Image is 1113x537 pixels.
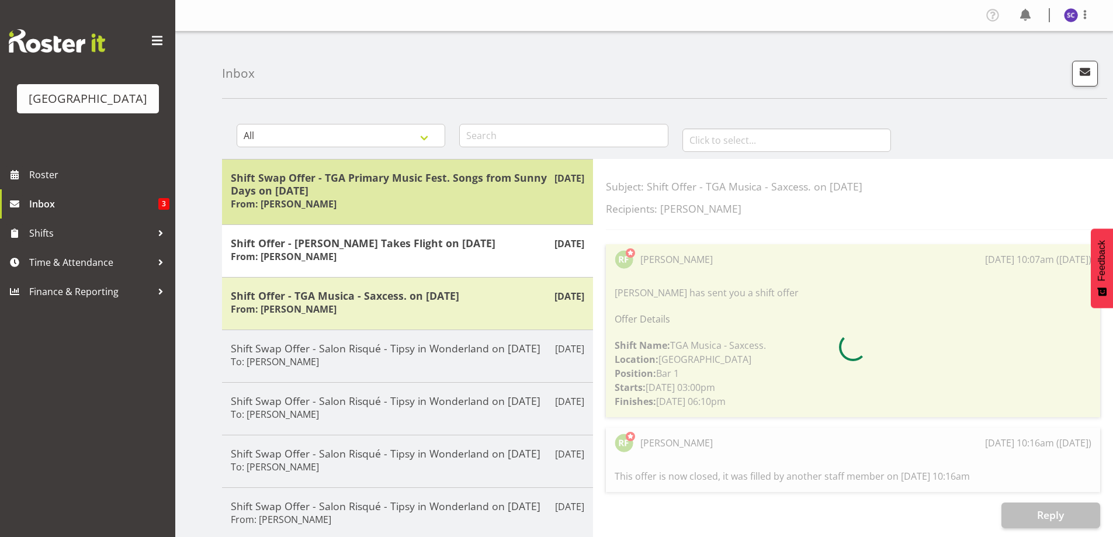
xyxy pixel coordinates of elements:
p: [DATE] [554,289,584,303]
input: Search [459,124,668,147]
img: skye-colonna9939.jpg [1064,8,1078,22]
img: Rosterit website logo [9,29,105,53]
span: Time & Attendance [29,254,152,271]
button: Feedback - Show survey [1091,228,1113,308]
h5: Shift Swap Offer - Salon Risqué - Tipsy in Wonderland on [DATE] [231,342,584,355]
h5: Shift Offer - [PERSON_NAME] Takes Flight on [DATE] [231,237,584,250]
p: [DATE] [555,447,584,461]
h5: Shift Swap Offer - Salon Risqué - Tipsy in Wonderland on [DATE] [231,447,584,460]
span: Finance & Reporting [29,283,152,300]
p: [DATE] [554,171,584,185]
span: 3 [158,198,169,210]
h6: From: [PERSON_NAME] [231,251,337,262]
h5: Shift Offer - TGA Musica - Saxcess. on [DATE] [231,289,584,302]
h4: Inbox [222,67,255,80]
p: [DATE] [555,394,584,408]
h6: From: [PERSON_NAME] [231,303,337,315]
input: Click to select... [682,129,891,152]
h6: From: [PERSON_NAME] [231,198,337,210]
h5: Shift Swap Offer - TGA Primary Music Fest. Songs from Sunny Days on [DATE] [231,171,584,197]
span: Inbox [29,195,158,213]
span: Shifts [29,224,152,242]
span: Feedback [1097,240,1107,281]
h6: To: [PERSON_NAME] [231,356,319,368]
p: [DATE] [554,237,584,251]
p: [DATE] [555,342,584,356]
h6: To: [PERSON_NAME] [231,461,319,473]
h5: Shift Swap Offer - Salon Risqué - Tipsy in Wonderland on [DATE] [231,500,584,512]
span: Roster [29,166,169,183]
div: [GEOGRAPHIC_DATA] [29,90,147,108]
h5: Shift Swap Offer - Salon Risqué - Tipsy in Wonderland on [DATE] [231,394,584,407]
h6: To: [PERSON_NAME] [231,408,319,420]
p: [DATE] [555,500,584,514]
h6: From: [PERSON_NAME] [231,514,331,525]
